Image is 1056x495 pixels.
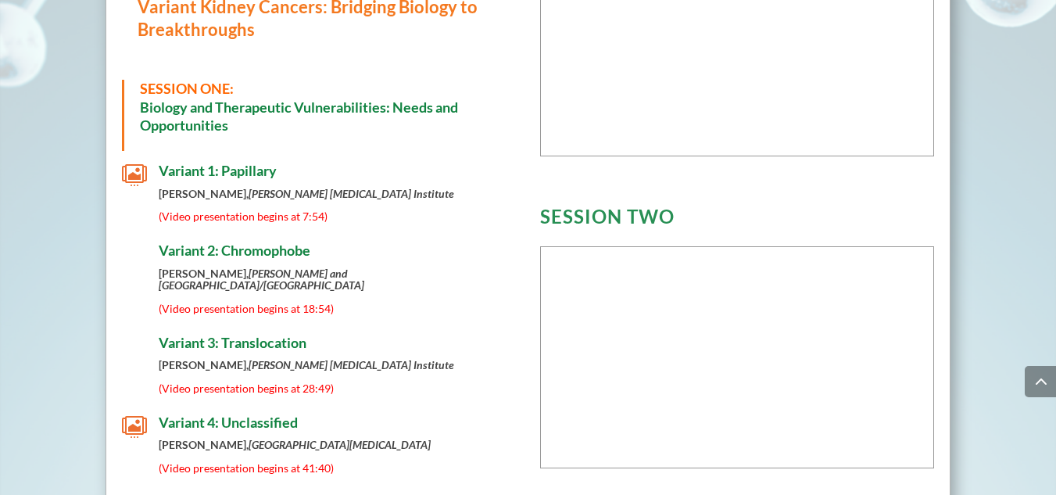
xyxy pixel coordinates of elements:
[122,242,147,267] span: 
[159,187,454,200] strong: [PERSON_NAME],
[159,382,334,395] span: (Video presentation begins at 28:49)
[249,358,454,371] em: [PERSON_NAME] [MEDICAL_DATA] Institute
[159,242,310,259] span: Variant 2: Chromophobe
[122,163,147,188] span: 
[159,267,364,292] strong: [PERSON_NAME],
[159,210,328,223] span: (Video presentation begins at 7:54)
[541,247,933,468] iframe: Clinical Trial Design and Execution for Rare Kidney Cancers | Kidney Cancer Research Summit 2025
[140,99,458,134] strong: Biology and Therapeutic Vulnerabilities: Needs and Opportunities
[159,414,298,431] span: Variant 4: Unclassified
[122,335,147,360] span: 
[159,334,306,351] span: Variant 3: Translocation
[540,207,934,234] h3: SESSION TWO
[159,162,277,179] span: Variant 1: Papillary
[159,461,334,475] span: (Video presentation begins at 41:40)
[140,80,234,97] span: SESSION ONE:
[159,358,454,371] strong: [PERSON_NAME],
[122,414,147,439] span: 
[159,438,431,451] strong: [PERSON_NAME],
[249,187,454,200] em: [PERSON_NAME] [MEDICAL_DATA] Institute
[159,302,334,315] span: (Video presentation begins at 18:54)
[249,438,431,451] em: [GEOGRAPHIC_DATA][MEDICAL_DATA]
[159,267,364,292] em: [PERSON_NAME] and [GEOGRAPHIC_DATA]/[GEOGRAPHIC_DATA]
